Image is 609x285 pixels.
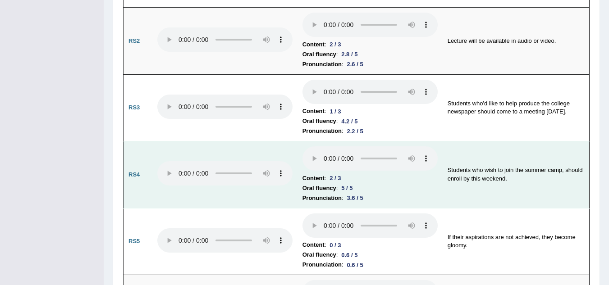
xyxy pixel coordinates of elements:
div: 2.2 / 5 [343,127,367,136]
li: : [302,173,438,183]
div: 2.6 / 5 [343,59,367,69]
b: Pronunciation [302,260,342,270]
b: Oral fluency [302,116,336,126]
div: 5 / 5 [338,183,356,193]
b: Content [302,40,325,50]
div: 1 / 3 [326,107,344,116]
b: Content [302,240,325,250]
b: Oral fluency [302,183,336,193]
div: 4.2 / 5 [338,117,361,126]
div: 0 / 3 [326,240,344,250]
b: Oral fluency [302,50,336,59]
div: 2 / 3 [326,40,344,49]
b: RS3 [128,104,140,111]
div: 2 / 3 [326,173,344,183]
li: : [302,116,438,126]
li: : [302,59,438,69]
li: : [302,240,438,250]
li: : [302,260,438,270]
b: RS4 [128,171,140,178]
div: 0.6 / 5 [338,250,361,260]
b: Pronunciation [302,126,342,136]
b: Content [302,106,325,116]
b: Oral fluency [302,250,336,260]
td: Students who wish to join the summer camp, should enroll by this weekend. [443,141,590,208]
li: : [302,40,438,50]
td: Lecture will be available in audio or video. [443,8,590,75]
li: : [302,126,438,136]
div: 0.6 / 5 [343,260,367,270]
div: 3.6 / 5 [343,193,367,203]
td: Students who'd like to help produce the college newspaper should come to a meeting [DATE]. [443,74,590,141]
td: If their aspirations are not achieved, they become gloomy. [443,208,590,275]
b: Pronunciation [302,193,342,203]
b: RS5 [128,238,140,244]
b: Content [302,173,325,183]
b: RS2 [128,37,140,44]
li: : [302,106,438,116]
b: Pronunciation [302,59,342,69]
li: : [302,50,438,59]
li: : [302,250,438,260]
div: 2.8 / 5 [338,50,361,59]
li: : [302,193,438,203]
li: : [302,183,438,193]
